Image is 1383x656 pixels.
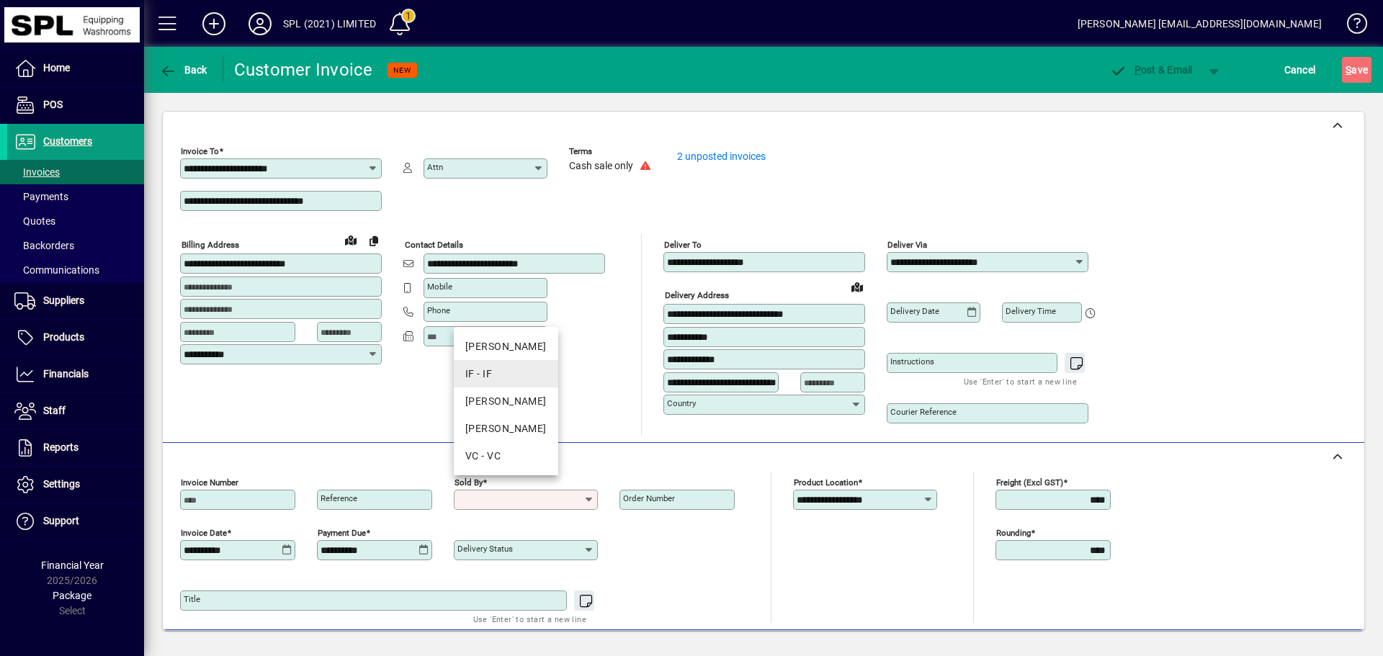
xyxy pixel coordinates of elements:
[1346,64,1351,76] span: S
[43,478,80,490] span: Settings
[237,11,283,37] button: Profile
[794,477,858,487] mat-label: Product location
[454,442,558,469] mat-option: VC - VC
[677,150,766,162] a: 2 unposted invoices
[43,62,70,73] span: Home
[465,367,547,382] div: IF - IF
[393,66,411,75] span: NEW
[427,305,450,315] mat-label: Phone
[1284,58,1316,81] span: Cancel
[465,339,547,354] div: [PERSON_NAME]
[465,394,547,409] div: [PERSON_NAME]
[454,360,558,387] mat-option: IF - IF
[156,57,211,83] button: Back
[43,405,66,416] span: Staff
[1006,306,1056,316] mat-label: Delivery time
[7,50,144,86] a: Home
[181,146,219,156] mat-label: Invoice To
[454,415,558,442] mat-option: KC - KC
[14,166,60,178] span: Invoices
[1134,64,1141,76] span: P
[890,356,934,367] mat-label: Instructions
[41,560,104,571] span: Financial Year
[7,283,144,319] a: Suppliers
[144,57,223,83] app-page-header-button: Back
[667,398,696,408] mat-label: Country
[427,282,452,292] mat-label: Mobile
[321,493,357,503] mat-label: Reference
[14,215,55,227] span: Quotes
[890,407,957,417] mat-label: Courier Reference
[7,233,144,258] a: Backorders
[181,528,227,538] mat-label: Invoice date
[1109,64,1193,76] span: ost & Email
[43,441,79,453] span: Reports
[14,191,68,202] span: Payments
[887,240,927,250] mat-label: Deliver via
[181,477,238,487] mat-label: Invoice number
[43,135,92,147] span: Customers
[7,467,144,503] a: Settings
[465,449,547,464] div: VC - VC
[339,228,362,251] a: View on map
[623,493,675,503] mat-label: Order number
[996,528,1031,538] mat-label: Rounding
[1342,57,1371,83] button: Save
[1078,12,1322,35] div: [PERSON_NAME] [EMAIL_ADDRESS][DOMAIN_NAME]
[14,264,99,276] span: Communications
[184,594,200,604] mat-label: Title
[53,590,91,601] span: Package
[191,11,237,37] button: Add
[7,258,144,282] a: Communications
[1346,58,1368,81] span: ave
[473,611,586,627] mat-hint: Use 'Enter' to start a new line
[846,275,869,298] a: View on map
[7,87,144,123] a: POS
[7,430,144,466] a: Reports
[43,99,63,110] span: POS
[159,64,207,76] span: Back
[7,393,144,429] a: Staff
[996,477,1063,487] mat-label: Freight (excl GST)
[43,331,84,343] span: Products
[457,544,513,554] mat-label: Delivery status
[43,295,84,306] span: Suppliers
[1102,57,1200,83] button: Post & Email
[664,240,702,250] mat-label: Deliver To
[7,160,144,184] a: Invoices
[7,320,144,356] a: Products
[318,528,366,538] mat-label: Payment due
[454,387,558,415] mat-option: JA - JA
[43,368,89,379] span: Financials
[569,147,655,156] span: Terms
[283,12,376,35] div: SPL (2021) LIMITED
[427,162,443,172] mat-label: Attn
[234,58,373,81] div: Customer Invoice
[7,503,144,539] a: Support
[964,373,1077,390] mat-hint: Use 'Enter' to start a new line
[465,421,547,436] div: [PERSON_NAME]
[14,240,74,251] span: Backorders
[362,229,385,252] button: Copy to Delivery address
[1281,57,1320,83] button: Cancel
[569,161,633,172] span: Cash sale only
[454,333,558,360] mat-option: DH - DH
[1336,3,1365,50] a: Knowledge Base
[890,306,939,316] mat-label: Delivery date
[455,477,483,487] mat-label: Sold by
[7,209,144,233] a: Quotes
[7,184,144,209] a: Payments
[7,356,144,392] a: Financials
[43,515,79,526] span: Support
